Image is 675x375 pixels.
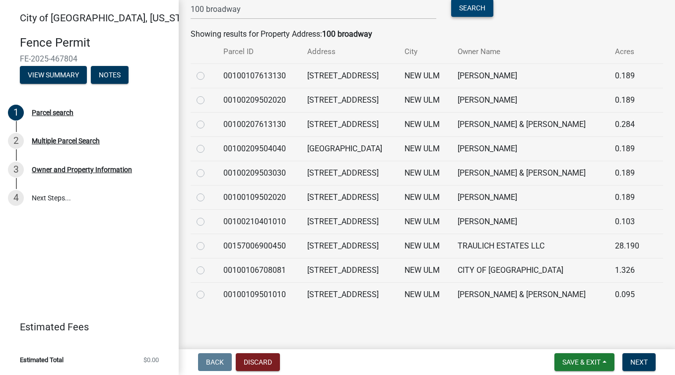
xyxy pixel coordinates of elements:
[217,282,301,307] td: 00100109501010
[622,353,656,371] button: Next
[217,112,301,136] td: 00100207613130
[8,317,163,337] a: Estimated Fees
[217,161,301,185] td: 00100209503030
[452,88,609,112] td: [PERSON_NAME]
[609,40,650,63] th: Acres
[609,88,650,112] td: 0.189
[609,234,650,258] td: 28.190
[399,234,452,258] td: NEW ULM
[217,63,301,88] td: 00100107613130
[562,358,601,366] span: Save & Exit
[32,137,100,144] div: Multiple Parcel Search
[217,136,301,161] td: 00100209504040
[399,136,452,161] td: NEW ULM
[20,12,201,24] span: City of [GEOGRAPHIC_DATA], [US_STATE]
[322,29,372,39] strong: 100 broadway
[91,71,129,79] wm-modal-confirm: Notes
[301,112,399,136] td: [STREET_ADDRESS]
[452,40,609,63] th: Owner Name
[452,282,609,307] td: [PERSON_NAME] & [PERSON_NAME]
[236,353,280,371] button: Discard
[452,136,609,161] td: [PERSON_NAME]
[191,28,663,40] div: Showing results for Property Address:
[20,71,87,79] wm-modal-confirm: Summary
[20,54,159,63] span: FE-2025-467804
[32,109,73,116] div: Parcel search
[301,63,399,88] td: [STREET_ADDRESS]
[609,112,650,136] td: 0.284
[630,358,648,366] span: Next
[217,234,301,258] td: 00157006900450
[217,209,301,234] td: 00100210401010
[609,185,650,209] td: 0.189
[20,36,171,50] h4: Fence Permit
[399,258,452,282] td: NEW ULM
[452,209,609,234] td: [PERSON_NAME]
[301,88,399,112] td: [STREET_ADDRESS]
[452,112,609,136] td: [PERSON_NAME] & [PERSON_NAME]
[301,282,399,307] td: [STREET_ADDRESS]
[8,105,24,121] div: 1
[609,136,650,161] td: 0.189
[301,258,399,282] td: [STREET_ADDRESS]
[609,63,650,88] td: 0.189
[399,209,452,234] td: NEW ULM
[399,112,452,136] td: NEW ULM
[399,40,452,63] th: City
[609,282,650,307] td: 0.095
[32,166,132,173] div: Owner and Property Information
[399,161,452,185] td: NEW ULM
[217,88,301,112] td: 00100209502020
[301,209,399,234] td: [STREET_ADDRESS]
[198,353,232,371] button: Back
[399,63,452,88] td: NEW ULM
[399,282,452,307] td: NEW ULM
[554,353,614,371] button: Save & Exit
[301,234,399,258] td: [STREET_ADDRESS]
[301,161,399,185] td: [STREET_ADDRESS]
[301,40,399,63] th: Address
[217,258,301,282] td: 00100106708081
[206,358,224,366] span: Back
[301,185,399,209] td: [STREET_ADDRESS]
[452,258,609,282] td: CITY OF [GEOGRAPHIC_DATA]
[217,185,301,209] td: 00100109502020
[8,133,24,149] div: 2
[20,357,64,363] span: Estimated Total
[609,161,650,185] td: 0.189
[143,357,159,363] span: $0.00
[609,258,650,282] td: 1.326
[452,234,609,258] td: TRAULICH ESTATES LLC
[20,66,87,84] button: View Summary
[399,185,452,209] td: NEW ULM
[452,161,609,185] td: [PERSON_NAME] & [PERSON_NAME]
[91,66,129,84] button: Notes
[452,185,609,209] td: [PERSON_NAME]
[8,190,24,206] div: 4
[8,162,24,178] div: 3
[399,88,452,112] td: NEW ULM
[452,63,609,88] td: [PERSON_NAME]
[609,209,650,234] td: 0.103
[301,136,399,161] td: [GEOGRAPHIC_DATA]
[217,40,301,63] th: Parcel ID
